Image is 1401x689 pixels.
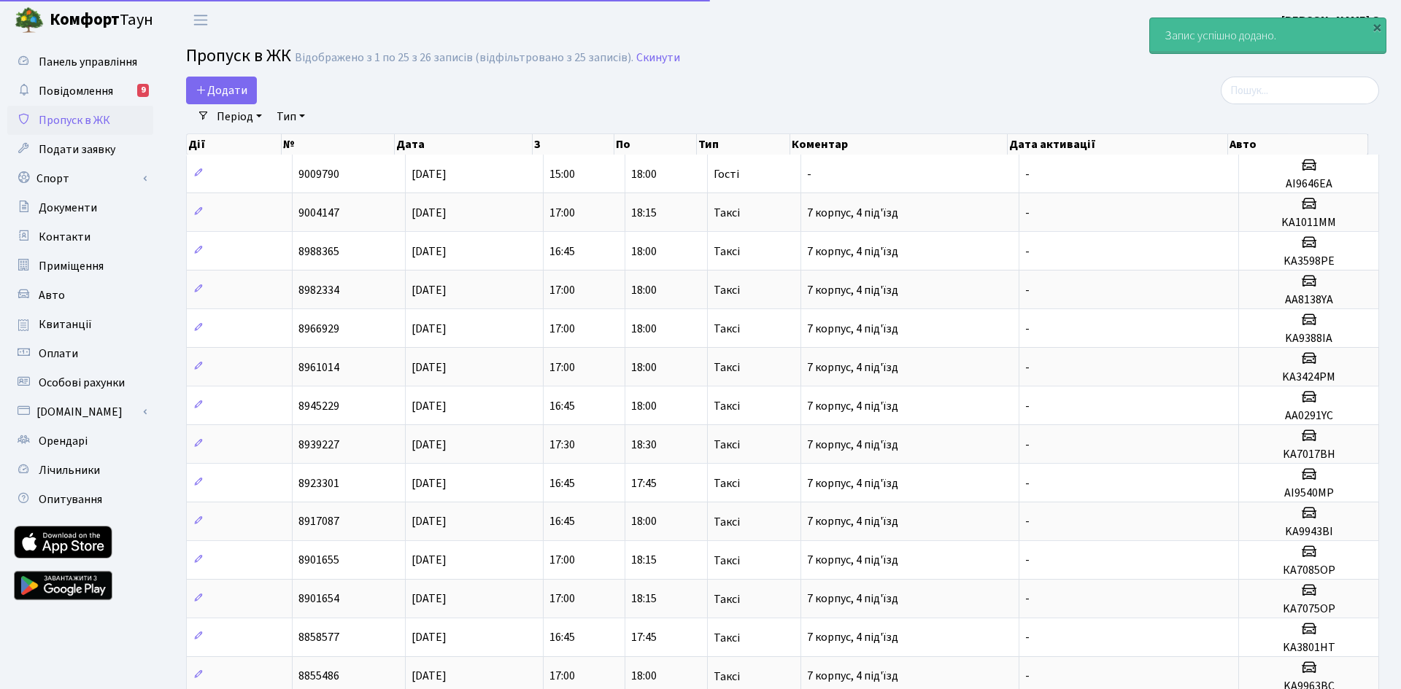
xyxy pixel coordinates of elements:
[1228,134,1368,155] th: Авто
[412,475,447,491] span: [DATE]
[1245,602,1373,616] h5: KA7075OP
[790,134,1008,155] th: Коментар
[549,669,575,685] span: 17:00
[412,437,447,453] span: [DATE]
[271,104,311,129] a: Тип
[1008,134,1228,155] th: Дата активації
[807,591,898,607] span: 7 корпус, 4 під'їзд
[549,205,575,221] span: 17:00
[282,134,395,155] th: №
[807,282,898,298] span: 7 корпус, 4 під'їзд
[807,166,811,182] span: -
[549,244,575,260] span: 16:45
[1025,475,1030,491] span: -
[1245,486,1373,500] h5: AI9540MP
[1025,630,1030,646] span: -
[7,485,153,514] a: Опитування
[714,400,740,412] span: Таксі
[807,553,898,569] span: 7 корпус, 4 під'їзд
[7,222,153,252] a: Контакти
[211,104,268,129] a: Період
[549,514,575,530] span: 16:45
[807,630,898,646] span: 7 корпус, 4 під'їзд
[631,437,657,453] span: 18:30
[39,491,102,507] span: Опитування
[7,77,153,106] a: Повідомлення9
[412,282,447,298] span: [DATE]
[714,555,740,567] span: Таксі
[1370,20,1384,34] div: ×
[187,134,282,155] th: Дії
[7,456,153,485] a: Лічильники
[1025,514,1030,530] span: -
[631,669,657,685] span: 18:00
[549,553,575,569] span: 17:00
[1025,321,1030,337] span: -
[412,669,447,685] span: [DATE]
[412,630,447,646] span: [DATE]
[412,398,447,414] span: [DATE]
[7,47,153,77] a: Панель управління
[714,439,740,451] span: Таксі
[807,244,898,260] span: 7 корпус, 4 під'їзд
[549,630,575,646] span: 16:45
[7,339,153,368] a: Оплати
[807,398,898,414] span: 7 корпус, 4 під'їзд
[7,135,153,164] a: Подати заявку
[1245,448,1373,462] h5: KA7017BH
[15,6,44,35] img: logo.png
[807,475,898,491] span: 7 корпус, 4 під'їзд
[39,141,115,157] span: Подати заявку
[1281,12,1383,29] a: [PERSON_NAME] О.
[1025,359,1030,375] span: -
[614,134,697,155] th: По
[1245,525,1373,539] h5: KA9943BI
[412,205,447,221] span: [DATE]
[1281,12,1383,28] b: [PERSON_NAME] О.
[39,316,92,332] span: Квитанції
[1025,437,1030,453] span: -
[631,475,657,491] span: 17:45
[807,359,898,375] span: 7 корпус, 4 під'їзд
[631,205,657,221] span: 18:15
[1245,216,1373,230] h5: KA1011MM
[39,375,125,391] span: Особові рахунки
[1221,77,1379,104] input: Пошук...
[412,359,447,375] span: [DATE]
[39,346,78,362] span: Оплати
[807,437,898,453] span: 7 корпус, 4 під'їзд
[807,514,898,530] span: 7 корпус, 4 під'їзд
[412,553,447,569] span: [DATE]
[39,229,90,245] span: Контакти
[549,359,575,375] span: 17:00
[298,437,339,453] span: 8939227
[137,84,149,97] div: 9
[1245,641,1373,655] h5: KA3801HT
[714,593,740,605] span: Таксі
[412,321,447,337] span: [DATE]
[298,669,339,685] span: 8855486
[295,51,633,65] div: Відображено з 1 по 25 з 26 записів (відфільтровано з 25 записів).
[412,166,447,182] span: [DATE]
[196,82,247,98] span: Додати
[412,244,447,260] span: [DATE]
[39,258,104,274] span: Приміщення
[39,112,110,128] span: Пропуск в ЖК
[549,321,575,337] span: 17:00
[1245,177,1373,191] h5: AI9646EA
[714,671,740,682] span: Таксі
[1245,332,1373,346] h5: KA9388IA
[631,630,657,646] span: 17:45
[714,323,740,335] span: Таксі
[395,134,533,155] th: Дата
[807,669,898,685] span: 7 корпус, 4 під'їзд
[39,200,97,216] span: Документи
[298,321,339,337] span: 8966929
[186,77,257,104] a: Додати
[50,8,153,33] span: Таун
[298,244,339,260] span: 8988365
[298,359,339,375] span: 8961014
[549,437,575,453] span: 17:30
[7,193,153,222] a: Документи
[7,106,153,135] a: Пропуск в ЖК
